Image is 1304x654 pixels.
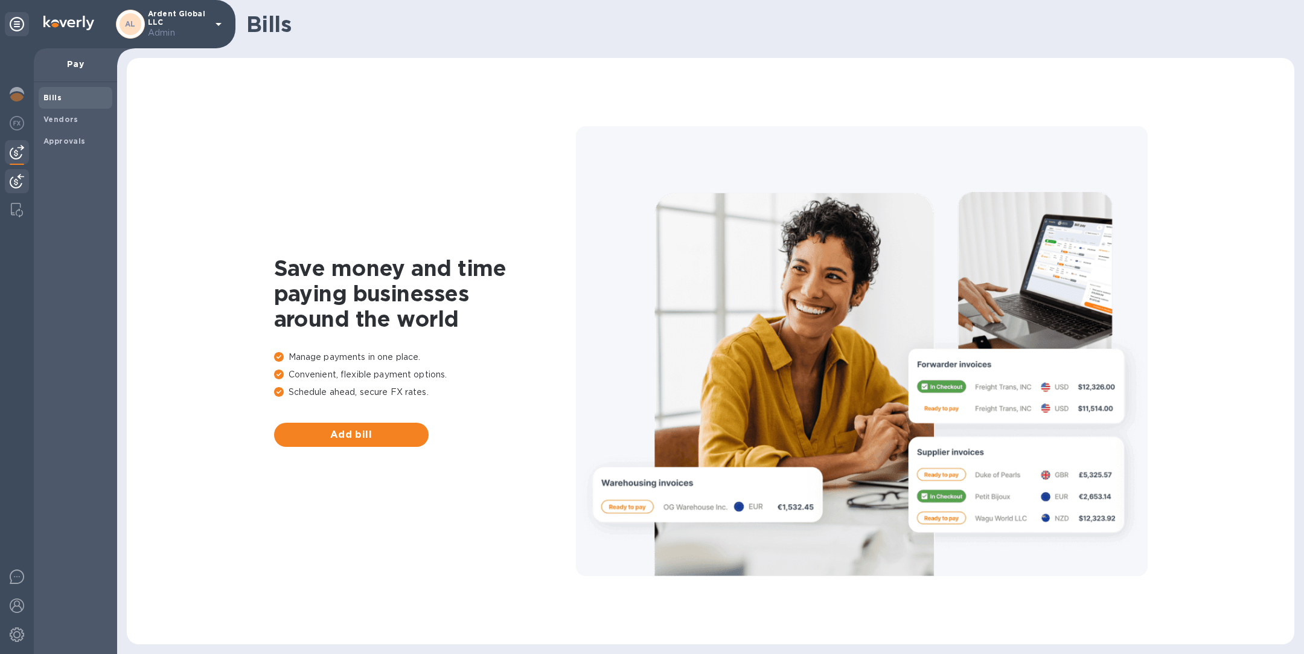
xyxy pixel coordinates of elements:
span: Add bill [284,428,419,442]
p: Schedule ahead, secure FX rates. [274,386,576,399]
h1: Bills [246,11,1285,37]
b: Approvals [43,136,86,146]
img: Logo [43,16,94,30]
p: Manage payments in one place. [274,351,576,364]
p: Convenient, flexible payment options. [274,368,576,381]
b: Bills [43,93,62,102]
button: Add bill [274,423,429,447]
p: Admin [148,27,208,39]
img: Foreign exchange [10,116,24,130]
b: AL [125,19,136,28]
p: Pay [43,58,107,70]
h1: Save money and time paying businesses around the world [274,255,576,332]
div: Unpin categories [5,12,29,36]
p: Ardent Global LLC [148,10,208,39]
b: Vendors [43,115,78,124]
